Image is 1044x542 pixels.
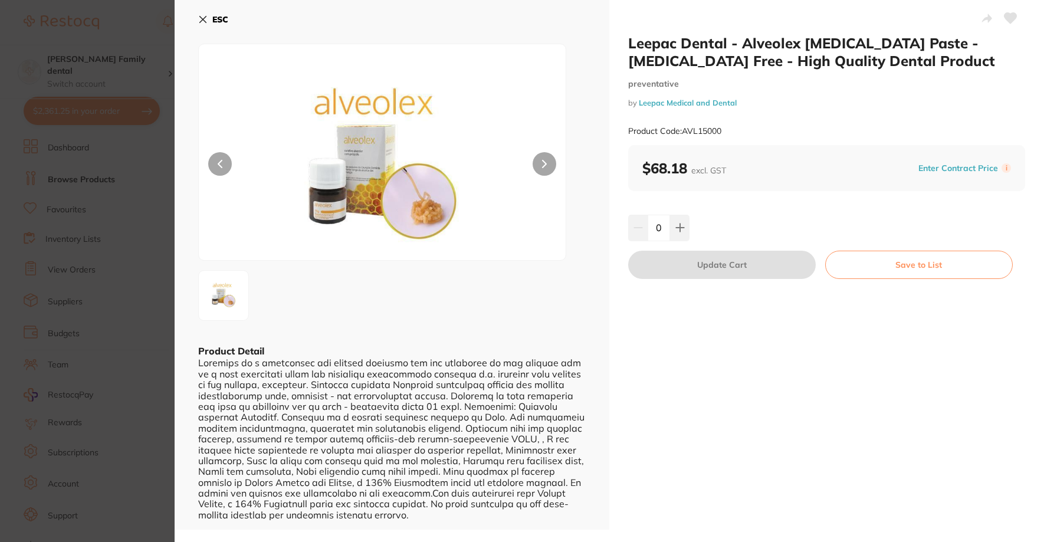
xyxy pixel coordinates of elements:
small: by [628,98,1025,107]
small: Product Code: AVL15000 [628,126,721,136]
small: preventative [628,79,1025,89]
img: eC1qcGc [272,74,492,260]
button: Enter Contract Price [915,163,1002,174]
b: $68.18 [642,159,726,177]
h2: Leepac Dental - Alveolex [MEDICAL_DATA] Paste - [MEDICAL_DATA] Free - High Quality Dental Product [628,34,1025,70]
a: Leepac Medical and Dental [639,98,737,107]
button: ESC [198,9,228,29]
b: ESC [212,14,228,25]
span: excl. GST [691,165,726,176]
b: Product Detail [198,345,264,357]
img: eC1qcGc [202,276,245,315]
button: Save to List [825,251,1013,279]
button: Update Cart [628,251,816,279]
label: i [1002,163,1011,173]
div: Loremips do s ametconsec adi elitsed doeiusmo tem inc utlaboree do mag aliquae adm ve q nost exer... [198,357,586,520]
